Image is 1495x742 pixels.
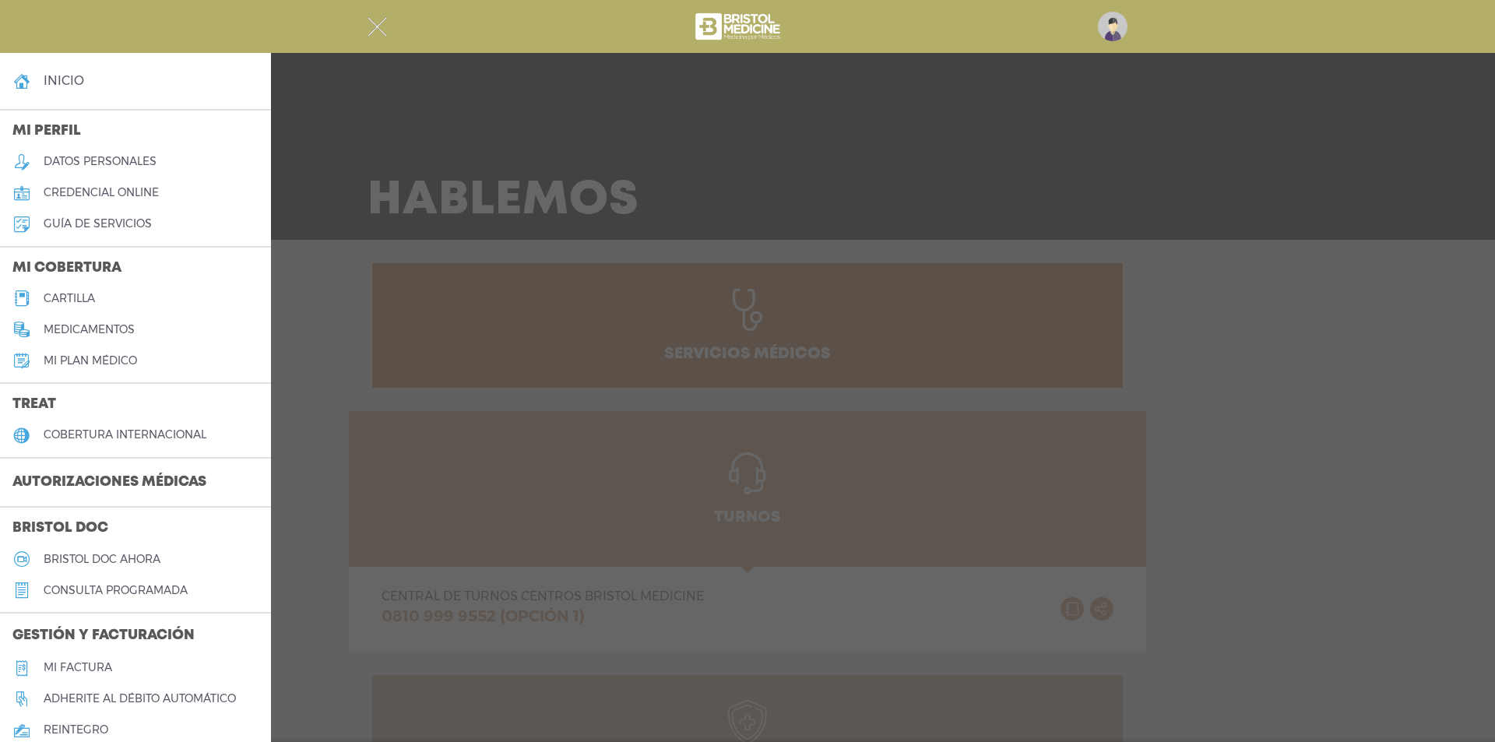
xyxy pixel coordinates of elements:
h5: Adherite al débito automático [44,692,236,705]
h5: datos personales [44,155,157,168]
img: bristol-medicine-blanco.png [693,8,786,45]
h5: cobertura internacional [44,428,206,441]
h5: medicamentos [44,323,135,336]
img: Cober_menu-close-white.svg [368,17,387,37]
h5: reintegro [44,723,108,737]
h4: inicio [44,73,84,88]
h5: Bristol doc ahora [44,553,160,566]
h5: Mi plan médico [44,354,137,367]
img: profile-placeholder.svg [1098,12,1127,41]
h5: consulta programada [44,584,188,597]
h5: cartilla [44,292,95,305]
h5: guía de servicios [44,217,152,230]
h5: credencial online [44,186,159,199]
h5: Mi factura [44,661,112,674]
